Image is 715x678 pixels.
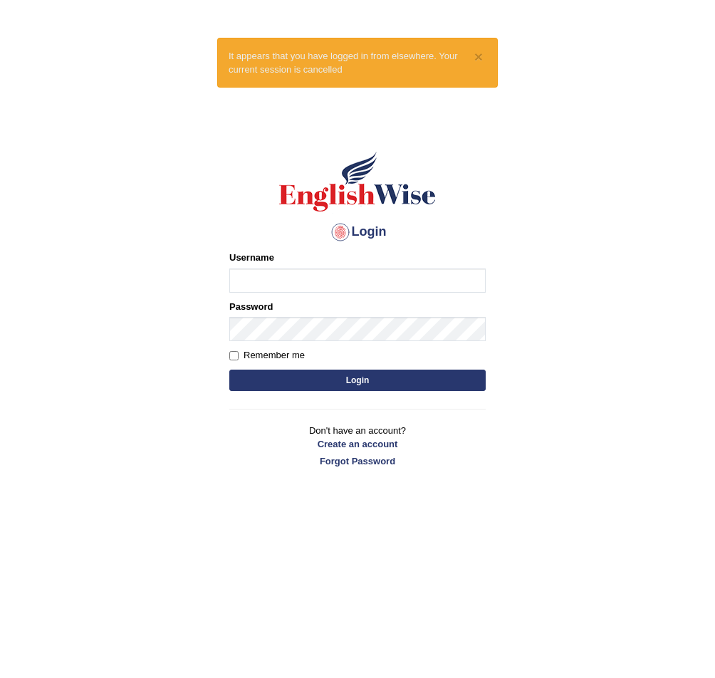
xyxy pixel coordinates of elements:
label: Username [229,251,274,264]
label: Password [229,300,273,313]
input: Remember me [229,351,239,360]
div: It appears that you have logged in from elsewhere. Your current session is cancelled [217,38,498,88]
label: Remember me [229,348,305,363]
button: Login [229,370,486,391]
h4: Login [229,221,486,244]
p: Don't have an account? [229,424,486,468]
a: Forgot Password [229,454,486,468]
img: Logo of English Wise sign in for intelligent practice with AI [276,150,439,214]
button: × [474,49,483,64]
a: Create an account [229,437,486,451]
